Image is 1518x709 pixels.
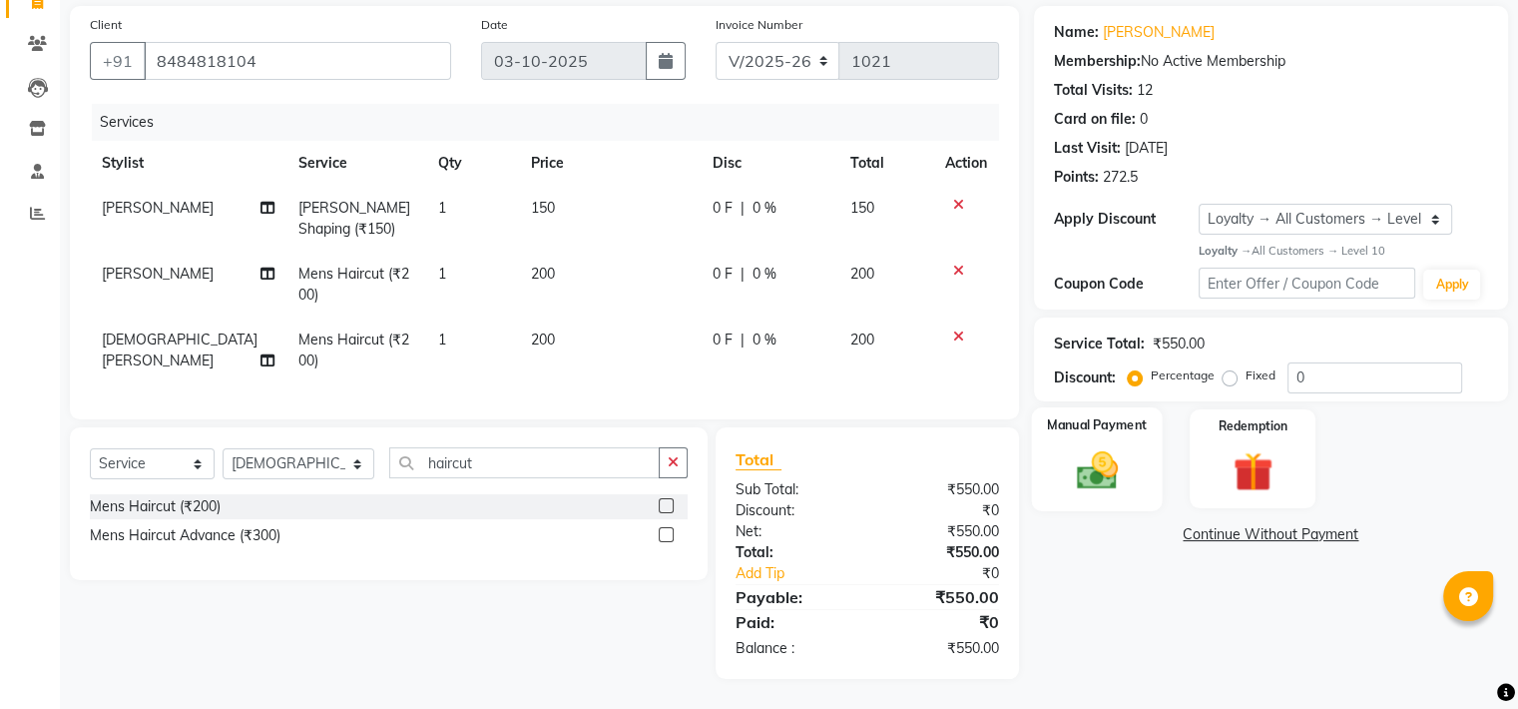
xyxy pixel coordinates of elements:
div: Discount: [1054,367,1116,388]
div: Mens Haircut Advance (₹300) [90,525,280,546]
div: ₹550.00 [867,521,1014,542]
label: Date [481,16,508,34]
div: Mens Haircut (₹200) [90,496,221,517]
img: _cash.svg [1063,446,1130,494]
div: No Active Membership [1054,51,1488,72]
span: Mens Haircut (₹200) [298,265,409,304]
label: Manual Payment [1047,415,1147,434]
label: Redemption [1219,417,1287,435]
th: Disc [701,141,839,186]
span: 0 % [753,264,776,285]
label: Client [90,16,122,34]
div: 272.5 [1103,167,1138,188]
label: Fixed [1246,366,1275,384]
div: Name: [1054,22,1099,43]
input: Search or Scan [389,447,660,478]
span: 1 [438,199,446,217]
div: Net: [721,521,867,542]
div: Points: [1054,167,1099,188]
th: Qty [426,141,519,186]
span: 0 F [713,330,733,351]
span: | [741,330,745,351]
div: Total Visits: [1054,80,1133,101]
span: 150 [531,199,555,217]
div: ₹550.00 [1153,334,1205,354]
span: [PERSON_NAME] [102,265,214,283]
div: ₹0 [867,610,1014,634]
span: 1 [438,265,446,283]
button: +91 [90,42,146,80]
th: Total [838,141,933,186]
span: Mens Haircut (₹200) [298,331,409,369]
span: [PERSON_NAME] Shaping (₹150) [298,199,410,238]
th: Price [519,141,700,186]
span: 0 F [713,264,733,285]
div: Balance : [721,638,867,659]
span: [PERSON_NAME] [102,199,214,217]
div: Payable: [721,585,867,609]
div: Discount: [721,500,867,521]
div: ₹0 [867,500,1014,521]
div: [DATE] [1125,138,1168,159]
div: ₹550.00 [867,638,1014,659]
span: [DEMOGRAPHIC_DATA][PERSON_NAME] [102,331,257,369]
span: 200 [850,331,874,349]
span: Total [736,449,781,470]
img: _gift.svg [1221,447,1285,497]
label: Invoice Number [716,16,802,34]
label: Percentage [1151,366,1215,384]
div: All Customers → Level 10 [1199,243,1488,260]
a: [PERSON_NAME] [1103,22,1215,43]
div: ₹550.00 [867,542,1014,563]
div: Services [92,104,1014,141]
div: Coupon Code [1054,274,1199,295]
span: 200 [850,265,874,283]
div: Service Total: [1054,334,1145,354]
strong: Loyalty → [1199,244,1252,258]
input: Search by Name/Mobile/Email/Code [144,42,451,80]
input: Enter Offer / Coupon Code [1199,268,1416,299]
span: 150 [850,199,874,217]
div: Card on file: [1054,109,1136,130]
div: 12 [1137,80,1153,101]
div: 0 [1140,109,1148,130]
div: Sub Total: [721,479,867,500]
div: Last Visit: [1054,138,1121,159]
span: 0 % [753,198,776,219]
div: Apply Discount [1054,209,1199,230]
th: Stylist [90,141,286,186]
button: Apply [1423,270,1480,300]
span: 0 F [713,198,733,219]
div: Total: [721,542,867,563]
span: | [741,198,745,219]
div: Paid: [721,610,867,634]
div: Membership: [1054,51,1141,72]
span: 200 [531,331,555,349]
th: Service [286,141,426,186]
a: Add Tip [721,563,891,584]
span: 200 [531,265,555,283]
th: Action [933,141,999,186]
a: Continue Without Payment [1038,524,1504,545]
div: ₹0 [891,563,1013,584]
div: ₹550.00 [867,585,1014,609]
div: ₹550.00 [867,479,1014,500]
span: 0 % [753,330,776,351]
span: | [741,264,745,285]
span: 1 [438,331,446,349]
